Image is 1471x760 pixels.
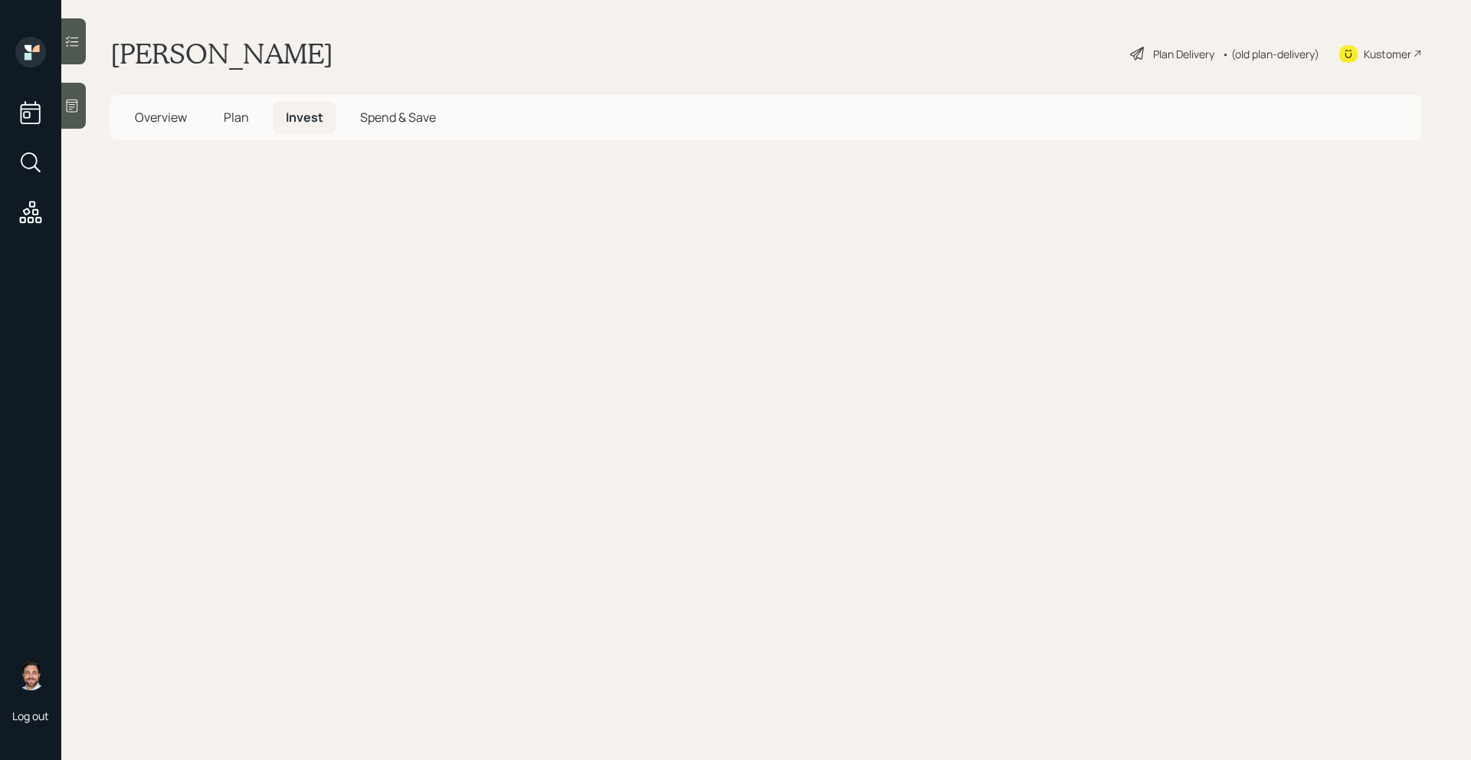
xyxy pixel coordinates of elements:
[1222,46,1319,62] div: • (old plan-delivery)
[12,709,49,723] div: Log out
[15,660,46,690] img: michael-russo-headshot.png
[1364,46,1411,62] div: Kustomer
[360,109,436,126] span: Spend & Save
[1153,46,1214,62] div: Plan Delivery
[286,109,323,126] span: Invest
[135,109,187,126] span: Overview
[224,109,249,126] span: Plan
[110,37,333,70] h1: [PERSON_NAME]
